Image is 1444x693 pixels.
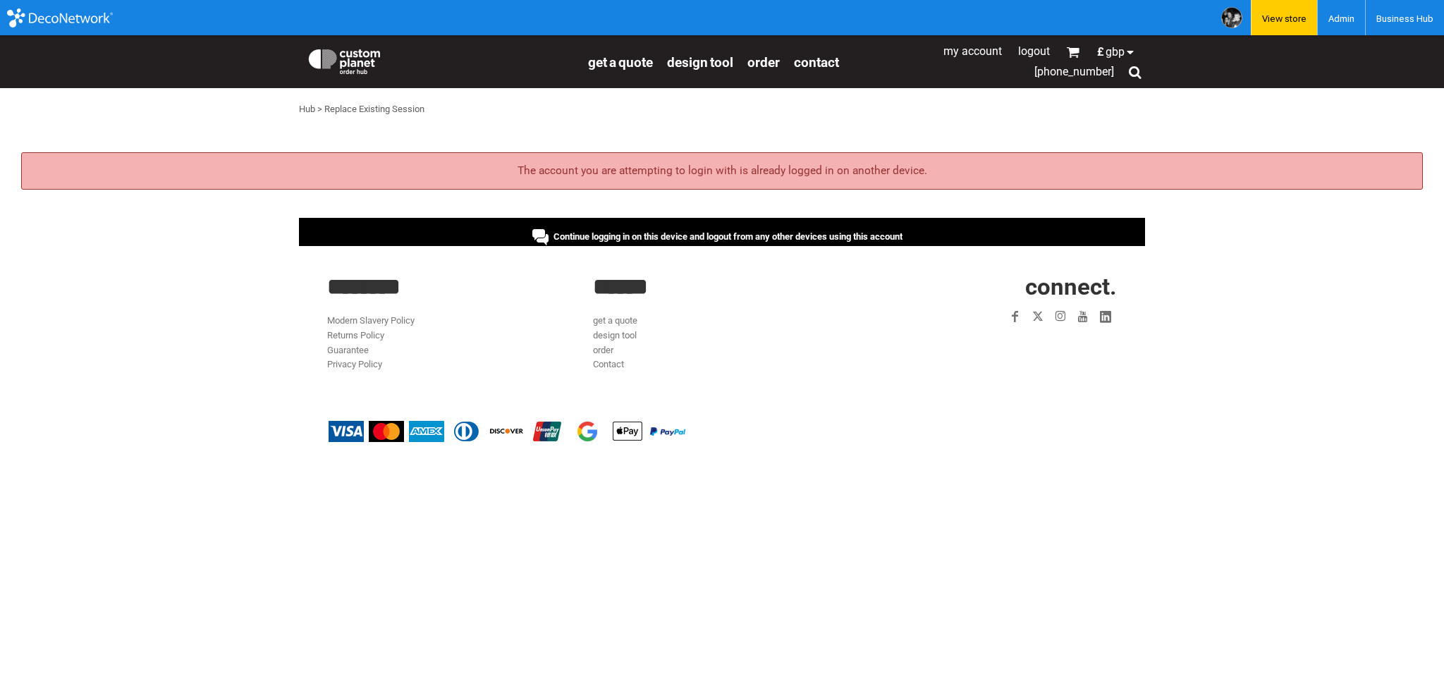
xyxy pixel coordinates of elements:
iframe: Customer reviews powered by Trustpilot [922,336,1117,353]
span: £ [1097,47,1106,58]
img: PayPal [650,427,685,436]
a: order [593,345,613,355]
a: Guarantee [327,345,369,355]
img: Apple Pay [610,421,645,442]
img: Discover [489,421,525,442]
span: Contact [794,54,839,70]
span: order [747,54,780,70]
a: Returns Policy [327,330,384,341]
div: The account you are attempting to login with is already logged in on another device. [21,152,1423,190]
a: My Account [943,44,1002,58]
img: Mastercard [369,421,404,442]
a: Hub [299,104,315,114]
a: design tool [593,330,637,341]
a: Modern Slavery Policy [327,315,415,326]
a: Contact [593,359,624,369]
h2: CONNECT. [859,275,1117,298]
a: get a quote [588,54,653,70]
div: Replace Existing Session [324,102,424,117]
img: Google Pay [570,421,605,442]
span: GBP [1106,47,1125,58]
a: Custom Planet [299,39,581,81]
img: China UnionPay [530,421,565,442]
a: order [747,54,780,70]
a: Logout [1018,44,1050,58]
img: American Express [409,421,444,442]
img: Diners Club [449,421,484,442]
img: Visa [329,421,364,442]
img: Custom Planet [306,46,383,74]
span: Continue logging in on this device and logout from any other devices using this account [553,231,902,242]
a: design tool [667,54,733,70]
a: Contact [794,54,839,70]
a: Privacy Policy [327,359,382,369]
span: [PHONE_NUMBER] [1034,65,1114,78]
span: get a quote [588,54,653,70]
a: get a quote [593,315,637,326]
div: > [317,102,322,117]
span: design tool [667,54,733,70]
